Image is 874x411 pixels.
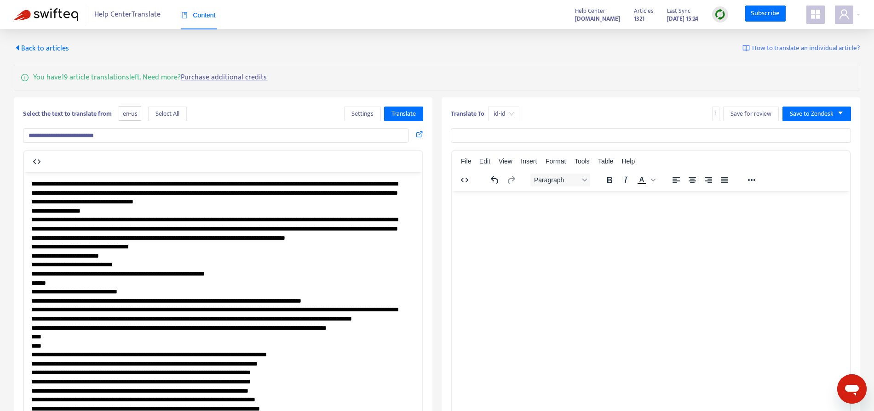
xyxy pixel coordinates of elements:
[487,174,503,186] button: Undo
[14,8,78,21] img: Swifteq
[810,9,821,20] span: appstore
[499,158,512,165] span: View
[494,107,514,121] span: id-id
[181,71,267,84] a: Purchase additional credits
[742,43,860,54] a: How to translate an individual article?
[668,174,684,186] button: Align left
[634,6,653,16] span: Articles
[667,6,690,16] span: Last Sync
[790,109,834,119] span: Save to Zendesk
[618,174,633,186] button: Italic
[461,158,471,165] span: File
[730,109,771,119] span: Save for review
[14,42,69,55] span: Back to articles
[14,44,21,51] span: caret-left
[181,11,216,19] span: Content
[667,14,698,24] strong: [DATE] 15:24
[714,9,726,20] img: sync.dc5367851b00ba804db3.png
[752,43,860,54] span: How to translate an individual article?
[479,158,490,165] span: Edit
[684,174,700,186] button: Align center
[148,107,187,121] button: Select All
[723,107,779,121] button: Save for review
[21,72,29,81] span: info-circle
[351,109,374,119] span: Settings
[713,110,719,116] span: more
[451,108,484,119] b: Translate To
[575,6,605,16] span: Help Center
[837,374,867,404] iframe: Button to launch messaging window
[782,107,851,121] button: Save to Zendeskcaret-down
[119,106,141,121] span: en-us
[530,174,590,186] button: Block Paragraph
[717,174,732,186] button: Justify
[181,12,188,18] span: book
[155,109,179,119] span: Select All
[745,6,786,22] a: Subscribe
[744,174,759,186] button: Reveal or hide additional toolbar items
[837,110,844,116] span: caret-down
[503,174,519,186] button: Redo
[634,14,644,24] strong: 1321
[712,107,719,121] button: more
[546,158,566,165] span: Format
[575,14,620,24] strong: [DOMAIN_NAME]
[575,13,620,24] a: [DOMAIN_NAME]
[839,9,850,20] span: user
[742,45,750,52] img: image-link
[391,109,416,119] span: Translate
[344,107,381,121] button: Settings
[598,158,613,165] span: Table
[575,158,590,165] span: Tools
[602,174,617,186] button: Bold
[701,174,716,186] button: Align right
[23,108,112,119] b: Select the text to translate from
[94,6,161,23] span: Help Center Translate
[621,158,635,165] span: Help
[534,176,579,184] span: Paragraph
[384,107,423,121] button: Translate
[33,72,267,83] p: You have 19 article translations left. Need more?
[634,174,657,186] div: Text color Black
[521,158,537,165] span: Insert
